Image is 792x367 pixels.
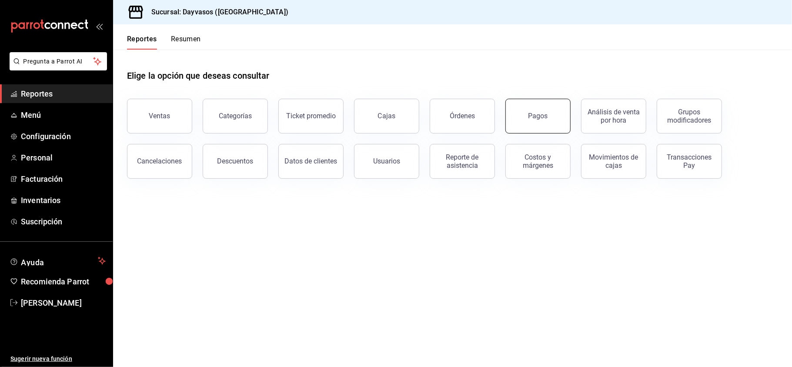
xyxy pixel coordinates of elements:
[21,173,106,185] span: Facturación
[10,52,107,70] button: Pregunta a Parrot AI
[144,7,288,17] h3: Sucursal: Dayvasos ([GEOGRAPHIC_DATA])
[10,354,106,364] span: Sugerir nueva función
[21,194,106,206] span: Inventarios
[278,144,344,179] button: Datos de clientes
[217,157,254,165] div: Descuentos
[435,153,489,170] div: Reporte de asistencia
[6,63,107,72] a: Pregunta a Parrot AI
[587,108,641,124] div: Análisis de venta por hora
[127,144,192,179] button: Cancelaciones
[657,144,722,179] button: Transacciones Pay
[278,99,344,133] button: Ticket promedio
[511,153,565,170] div: Costos y márgenes
[96,23,103,30] button: open_drawer_menu
[430,99,495,133] button: Órdenes
[662,108,716,124] div: Grupos modificadores
[505,144,571,179] button: Costos y márgenes
[528,112,548,120] div: Pagos
[581,99,646,133] button: Análisis de venta por hora
[23,57,94,66] span: Pregunta a Parrot AI
[430,144,495,179] button: Reporte de asistencia
[285,157,338,165] div: Datos de clientes
[203,144,268,179] button: Descuentos
[21,109,106,121] span: Menú
[127,99,192,133] button: Ventas
[127,69,270,82] h1: Elige la opción que deseas consultar
[505,99,571,133] button: Pagos
[127,35,157,50] button: Reportes
[373,157,400,165] div: Usuarios
[127,35,201,50] div: navigation tabs
[21,276,106,287] span: Recomienda Parrot
[21,88,106,100] span: Reportes
[21,130,106,142] span: Configuración
[21,152,106,163] span: Personal
[662,153,716,170] div: Transacciones Pay
[21,216,106,227] span: Suscripción
[171,35,201,50] button: Resumen
[219,112,252,120] div: Categorías
[21,297,106,309] span: [PERSON_NAME]
[587,153,641,170] div: Movimientos de cajas
[286,112,336,120] div: Ticket promedio
[203,99,268,133] button: Categorías
[354,144,419,179] button: Usuarios
[657,99,722,133] button: Grupos modificadores
[450,112,475,120] div: Órdenes
[137,157,182,165] div: Cancelaciones
[354,99,419,133] a: Cajas
[378,111,396,121] div: Cajas
[21,256,94,266] span: Ayuda
[581,144,646,179] button: Movimientos de cajas
[149,112,170,120] div: Ventas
